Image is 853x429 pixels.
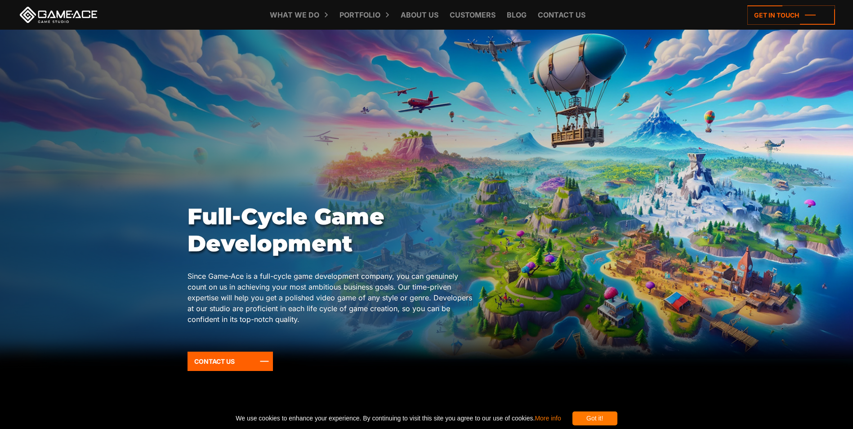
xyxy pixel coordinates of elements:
a: More info [535,415,561,422]
a: Contact Us [188,352,273,371]
p: Since Game-Ace is a full-cycle game development company, you can genuinely count on us in achievi... [188,271,474,325]
div: Got it! [572,411,617,425]
a: Get in touch [747,5,835,25]
span: We use cookies to enhance your experience. By continuing to visit this site you agree to our use ... [236,411,561,425]
h1: Full-Cycle Game Development [188,203,474,257]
